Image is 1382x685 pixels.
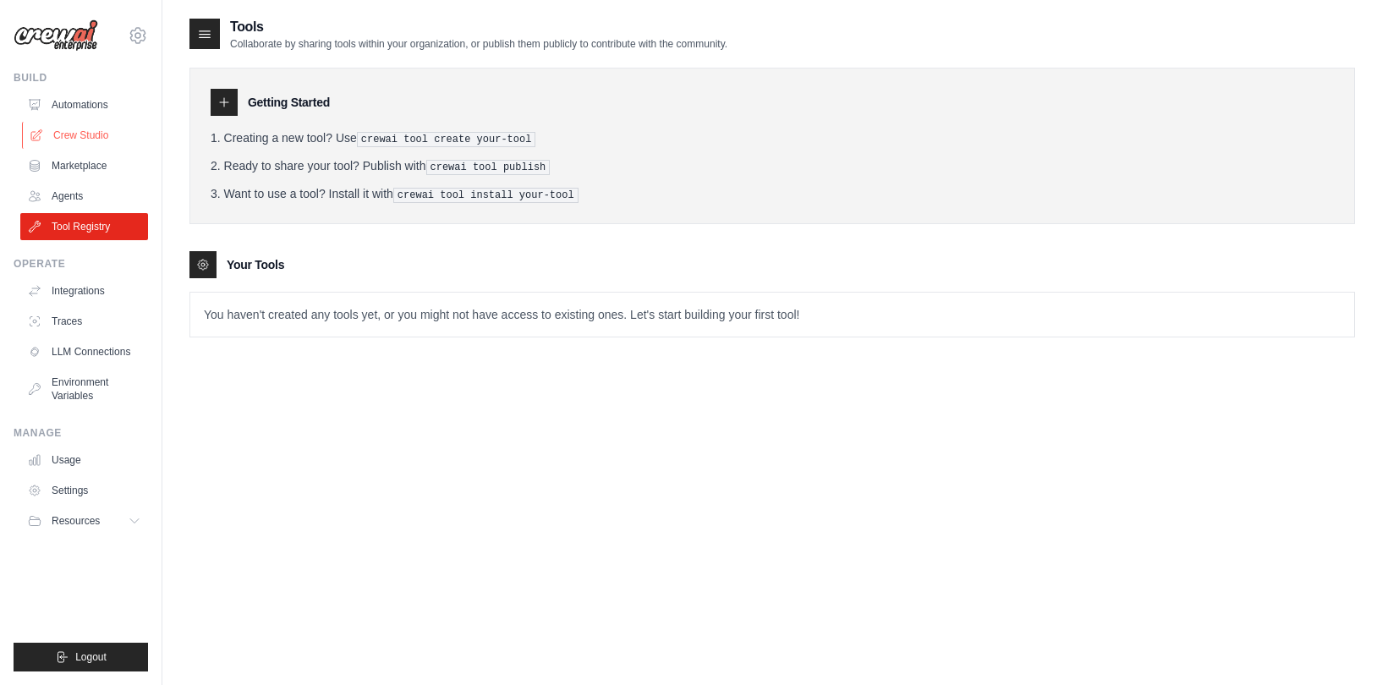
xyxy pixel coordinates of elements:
pre: crewai tool create your-tool [357,132,536,147]
button: Resources [20,507,148,534]
a: Marketplace [20,152,148,179]
a: Crew Studio [22,122,150,149]
li: Want to use a tool? Install it with [211,185,1334,203]
pre: crewai tool install your-tool [393,188,579,203]
a: Integrations [20,277,148,304]
h3: Your Tools [227,256,284,273]
a: Environment Variables [20,369,148,409]
a: LLM Connections [20,338,148,365]
p: You haven't created any tools yet, or you might not have access to existing ones. Let's start bui... [190,293,1354,337]
h2: Tools [230,17,727,37]
h3: Getting Started [248,94,330,111]
button: Logout [14,643,148,671]
pre: crewai tool publish [426,160,551,175]
a: Tool Registry [20,213,148,240]
div: Manage [14,426,148,440]
a: Settings [20,477,148,504]
a: Agents [20,183,148,210]
div: Build [14,71,148,85]
span: Logout [75,650,107,664]
a: Usage [20,447,148,474]
a: Traces [20,308,148,335]
a: Automations [20,91,148,118]
p: Collaborate by sharing tools within your organization, or publish them publicly to contribute wit... [230,37,727,51]
li: Ready to share your tool? Publish with [211,157,1334,175]
div: Operate [14,257,148,271]
li: Creating a new tool? Use [211,129,1334,147]
span: Resources [52,514,100,528]
img: Logo [14,19,98,52]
